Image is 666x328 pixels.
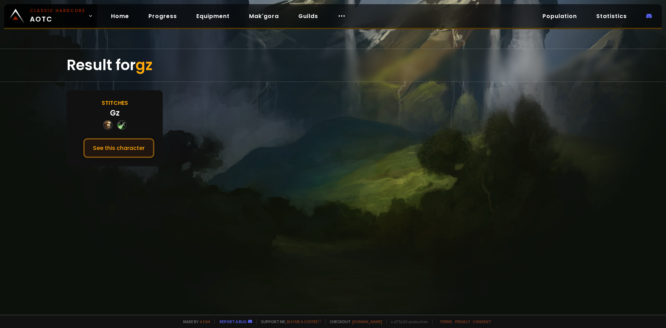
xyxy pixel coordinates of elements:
[143,9,182,23] a: Progress
[83,138,154,158] button: See this character
[287,319,321,324] a: Buy me a coffee
[537,9,582,23] a: Population
[473,319,491,324] a: Consent
[179,319,210,324] span: Made by
[30,8,85,24] span: AOTC
[325,319,382,324] span: Checkout
[110,107,120,119] div: Gz
[4,4,97,28] a: Classic HardcoreAOTC
[439,319,452,324] a: Terms
[105,9,135,23] a: Home
[293,9,324,23] a: Guilds
[352,319,382,324] a: [DOMAIN_NAME]
[67,49,599,82] div: Result for
[220,319,247,324] a: Report a bug
[200,319,210,324] a: a fan
[256,319,321,324] span: Support me,
[244,9,284,23] a: Mak'gora
[102,99,128,107] div: Stitches
[136,55,153,75] span: gz
[591,9,632,23] a: Statistics
[386,319,428,324] span: v. d752d5 - production
[191,9,235,23] a: Equipment
[455,319,470,324] a: Privacy
[30,8,85,14] small: Classic Hardcore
